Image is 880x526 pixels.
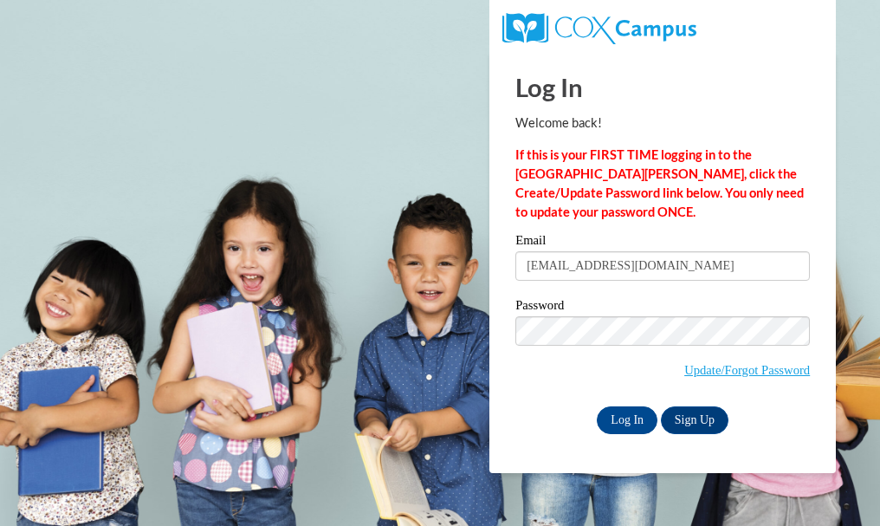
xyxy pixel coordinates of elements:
label: Email [515,234,810,251]
input: Log In [597,406,657,434]
a: Sign Up [661,406,728,434]
img: COX Campus [502,13,696,44]
strong: If this is your FIRST TIME logging in to the [GEOGRAPHIC_DATA][PERSON_NAME], click the Create/Upd... [515,147,804,219]
h1: Log In [515,69,810,105]
a: Update/Forgot Password [684,363,810,377]
p: Welcome back! [515,114,810,133]
label: Password [515,299,810,316]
